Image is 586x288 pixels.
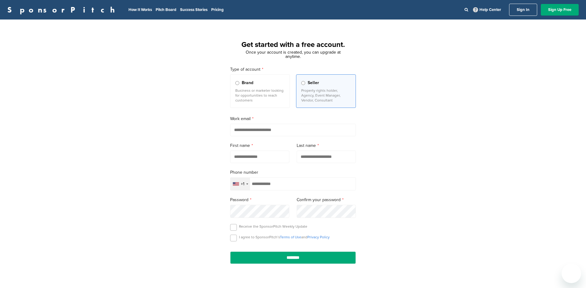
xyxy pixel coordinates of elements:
[156,7,176,12] a: Pitch Board
[223,39,363,50] h1: Get started with a free account.
[235,81,239,85] input: Brand Business or marketer looking for opportunities to reach customers
[230,66,356,73] label: Type of account
[239,235,330,240] p: I agree to SponsorPitch’s and
[241,182,244,186] div: +1
[301,88,351,103] p: Property rights holder, Agency, Event Manager, Vendor, Consultant
[308,80,319,86] span: Seller
[230,178,250,190] div: Selected country
[280,235,301,239] a: Terms of Use
[562,264,581,283] iframe: Button to launch messaging window
[509,4,537,16] a: Sign In
[230,197,289,203] label: Password
[7,6,119,14] a: SponsorPitch
[301,81,305,85] input: Seller Property rights holder, Agency, Event Manager, Vendor, Consultant
[230,142,289,149] label: First name
[128,7,152,12] a: How It Works
[211,7,224,12] a: Pricing
[472,6,502,13] a: Help Center
[246,50,341,59] span: Once your account is created, you can upgrade at anytime.
[541,4,579,16] a: Sign Up Free
[239,224,307,229] p: Receive the SponsorPitch Weekly Update
[230,169,356,176] label: Phone number
[230,116,356,122] label: Work email
[235,88,285,103] p: Business or marketer looking for opportunities to reach customers
[307,235,330,239] a: Privacy Policy
[297,142,356,149] label: Last name
[242,80,253,86] span: Brand
[180,7,208,12] a: Success Stories
[297,197,356,203] label: Confirm your password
